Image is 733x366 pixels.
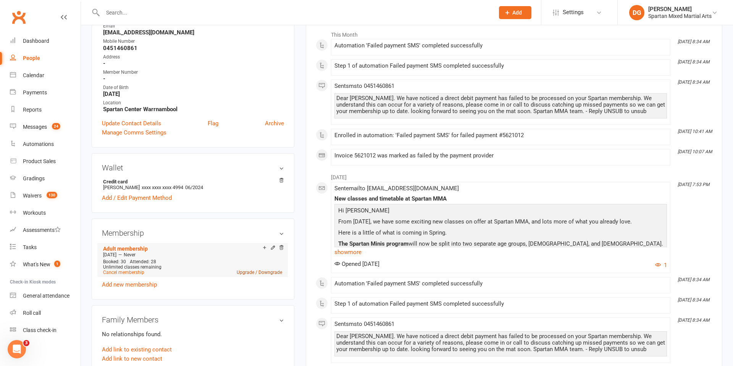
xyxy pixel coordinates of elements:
a: Flag [208,119,218,128]
span: 24 [52,123,60,130]
span: The Spartan Minis program [338,240,408,247]
a: What's New1 [10,256,81,273]
div: [PERSON_NAME] [648,6,712,13]
a: Add / Edit Payment Method [102,193,172,202]
div: Member Number [103,69,284,76]
div: Roll call [23,310,41,316]
div: Automations [23,141,54,147]
a: Workouts [10,204,81,222]
strong: 0451460861 [103,45,284,52]
a: Archive [265,119,284,128]
iframe: Intercom live chat [8,340,26,358]
i: [DATE] 8:34 AM [678,297,709,303]
div: Mobile Number [103,38,284,45]
li: This Month [316,27,712,39]
span: 130 [47,192,57,198]
p: Here is a little of what is coming in Spring. [336,228,665,239]
span: Sent sms to 0451460861 [334,83,394,89]
div: General attendance [23,293,69,299]
div: Payments [23,89,47,96]
a: Calendar [10,67,81,84]
div: Assessments [23,227,61,233]
div: Gradings [23,175,45,181]
a: Product Sales [10,153,81,170]
li: [PERSON_NAME] [102,178,284,191]
i: [DATE] 7:53 PM [678,182,709,187]
span: xxxx xxxx xxxx 4994 [142,185,183,190]
i: [DATE] 8:34 AM [678,39,709,44]
div: What's New [23,261,50,267]
a: Update Contact Details [102,119,161,128]
p: will now be split into two separate age groups, [DEMOGRAPHIC_DATA], and [DEMOGRAPHIC_DATA]. This ... [336,239,665,269]
a: Automations [10,136,81,153]
div: Invoice 5621012 was marked as failed by the payment provider [334,152,667,159]
span: Opened [DATE] [334,261,379,267]
a: Add link to existing contact [102,345,172,354]
strong: - [103,60,284,67]
strong: Credit card [103,179,280,185]
div: Automation 'Failed payment SMS' completed successfully [334,280,667,287]
div: Date of Birth [103,84,284,91]
a: Class kiosk mode [10,322,81,339]
span: Unlimited classes remaining [103,264,161,270]
span: 3 [23,340,29,346]
div: Workouts [23,210,46,216]
a: Add new membership [102,281,157,288]
span: [DATE] [103,252,116,257]
a: Cancel membership [103,270,144,275]
span: Sent sms to 0451460861 [334,321,394,327]
a: Reports [10,101,81,118]
span: Attended: 28 [130,259,156,264]
div: Dear [PERSON_NAME]. We have noticed a direct debit payment has failed to be processed on your Spa... [336,333,665,353]
i: [DATE] 8:34 AM [678,317,709,323]
div: Calendar [23,72,44,78]
span: Add [512,10,522,16]
span: 1 [54,261,60,267]
a: Add link to new contact [102,354,162,363]
i: [DATE] 10:41 AM [678,129,712,134]
a: Gradings [10,170,81,187]
div: Reports [23,107,42,113]
a: General attendance kiosk mode [10,287,81,304]
a: Payments [10,84,81,101]
span: Settings [563,4,584,21]
span: Sent email to [EMAIL_ADDRESS][DOMAIN_NAME] [334,185,459,192]
li: [DATE] [316,169,712,181]
input: Search... [100,7,489,18]
div: Step 1 of automation Failed payment SMS completed successfully [334,301,667,307]
i: [DATE] 8:34 AM [678,59,709,65]
div: Step 1 of automation Failed payment SMS completed successfully [334,63,667,69]
div: Enrolled in automation: 'Failed payment SMS' for failed payment #5621012 [334,132,667,139]
p: Hi [PERSON_NAME] [336,206,665,217]
span: 06/2024 [185,185,203,190]
div: Automation 'Failed payment SMS' completed successfully [334,42,667,49]
span: Never [124,252,136,257]
div: DG [629,5,644,20]
a: Clubworx [9,8,28,27]
strong: Spartan Center Warrnambool [103,106,284,113]
a: People [10,50,81,67]
div: Spartan Mixed Martial Arts [648,13,712,19]
a: Roll call [10,304,81,322]
div: Waivers [23,193,42,199]
p: From [DATE], we have some exciting new classes on offer at Spartan MMA, and lots more of what you... [336,217,665,228]
a: Waivers 130 [10,187,81,204]
div: — [101,252,284,258]
button: Add [499,6,531,19]
div: Product Sales [23,158,56,164]
strong: [DATE] [103,91,284,97]
span: Booked: 30 [103,259,126,264]
div: New classes and timetable at Spartan MMA [334,196,667,202]
a: Messages 24 [10,118,81,136]
h3: Membership [102,229,284,237]
div: Class check-in [23,327,57,333]
h3: Wallet [102,164,284,172]
i: [DATE] 10:07 AM [678,149,712,154]
div: Location [103,99,284,107]
a: Upgrade / Downgrade [237,270,282,275]
i: [DATE] 8:34 AM [678,79,709,85]
strong: - [103,75,284,82]
a: Dashboard [10,32,81,50]
strong: [EMAIL_ADDRESS][DOMAIN_NAME] [103,29,284,36]
a: Adult membership [103,246,148,252]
